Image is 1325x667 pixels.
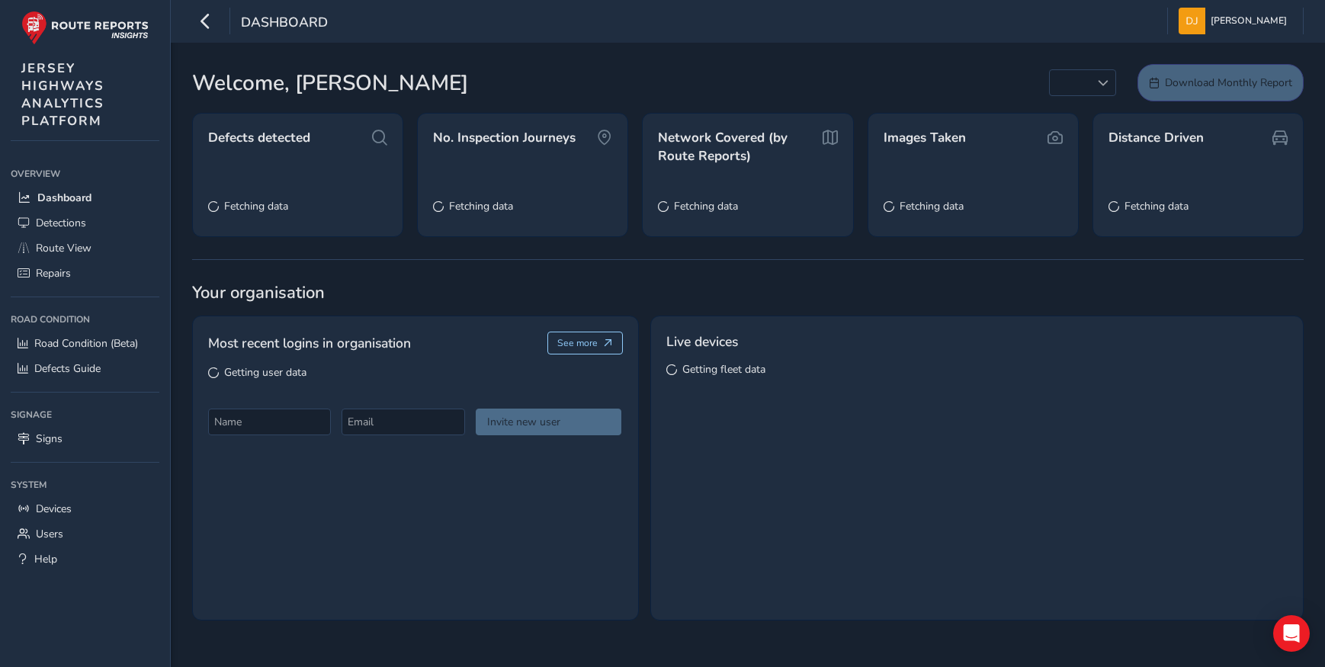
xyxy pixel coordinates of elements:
[36,266,71,281] span: Repairs
[11,162,159,185] div: Overview
[666,332,738,351] span: Live devices
[37,191,91,205] span: Dashboard
[36,502,72,516] span: Devices
[34,552,57,566] span: Help
[21,59,104,130] span: JERSEY HIGHWAYS ANALYTICS PLATFORM
[34,336,138,351] span: Road Condition (Beta)
[11,185,159,210] a: Dashboard
[11,547,159,572] a: Help
[208,333,411,353] span: Most recent logins in organisation
[557,337,598,349] span: See more
[11,521,159,547] a: Users
[208,409,331,435] input: Name
[11,308,159,331] div: Road Condition
[192,281,1304,304] span: Your organisation
[433,129,576,147] span: No. Inspection Journeys
[224,199,288,213] span: Fetching data
[36,431,63,446] span: Signs
[1273,615,1310,652] div: Open Intercom Messenger
[34,361,101,376] span: Defects Guide
[11,210,159,236] a: Detections
[208,129,310,147] span: Defects detected
[342,409,464,435] input: Email
[36,216,86,230] span: Detections
[11,236,159,261] a: Route View
[1124,199,1189,213] span: Fetching data
[241,13,328,34] span: Dashboard
[658,129,820,165] span: Network Covered (by Route Reports)
[1108,129,1204,147] span: Distance Driven
[11,331,159,356] a: Road Condition (Beta)
[900,199,964,213] span: Fetching data
[36,527,63,541] span: Users
[11,356,159,381] a: Defects Guide
[11,403,159,426] div: Signage
[36,241,91,255] span: Route View
[11,426,159,451] a: Signs
[11,496,159,521] a: Devices
[21,11,149,45] img: rr logo
[884,129,966,147] span: Images Taken
[547,332,623,354] button: See more
[11,261,159,286] a: Repairs
[682,362,765,377] span: Getting fleet data
[192,67,468,99] span: Welcome, [PERSON_NAME]
[224,365,306,380] span: Getting user data
[11,473,159,496] div: System
[1211,8,1287,34] span: [PERSON_NAME]
[674,199,738,213] span: Fetching data
[1179,8,1292,34] button: [PERSON_NAME]
[449,199,513,213] span: Fetching data
[1179,8,1205,34] img: diamond-layout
